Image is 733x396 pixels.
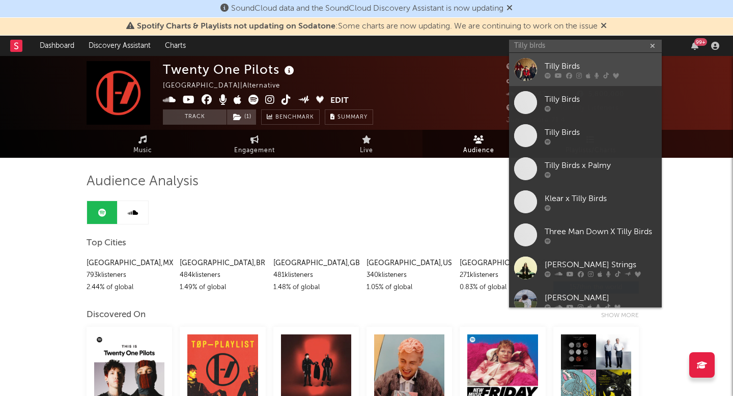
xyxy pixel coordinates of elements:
span: Dismiss [601,22,607,31]
button: (1) [227,109,256,125]
div: 481k listeners [273,269,359,281]
span: ( 1 ) [227,109,257,125]
a: Charts [158,36,193,56]
span: Top Cities [87,237,126,249]
span: 389,347 [506,91,546,98]
div: Tilly Birds x Palmy [545,159,657,172]
a: Tilly Birds x Palmy [509,152,662,185]
a: Engagement [199,130,311,158]
span: Benchmark [275,111,314,124]
a: Benchmark [261,109,320,125]
div: Tilly Birds [545,126,657,138]
div: [PERSON_NAME] Strings [545,259,657,271]
span: Live [360,145,373,157]
span: Spotify Charts & Playlists not updating on Sodatone [137,22,335,31]
span: Dismiss [506,5,513,13]
span: SoundCloud data and the SoundCloud Discovery Assistant is now updating [231,5,503,13]
div: Tilly Birds [545,60,657,72]
div: Discovered On [87,309,146,321]
div: [GEOGRAPHIC_DATA] , CO [460,257,545,269]
a: [PERSON_NAME] Strings [509,251,662,285]
span: 1,700,000 [506,77,553,84]
span: Audience Analysis [87,176,199,188]
div: [GEOGRAPHIC_DATA] , GB [273,257,359,269]
div: 484k listeners [180,269,265,281]
button: Track [163,109,227,125]
button: 99+ [691,42,698,50]
div: Show more [601,309,646,322]
a: Music [87,130,199,158]
div: 271k listeners [460,269,545,281]
a: Live [311,130,422,158]
div: 2.44 % of global [87,281,172,294]
div: [GEOGRAPHIC_DATA] | Alternative [163,80,292,92]
div: Tilly Birds [545,93,657,105]
a: [PERSON_NAME] [509,285,662,318]
div: 0.83 % of global [460,281,545,294]
div: [GEOGRAPHIC_DATA] , MX [87,257,172,269]
a: Dashboard [33,36,81,56]
div: 1.48 % of global [273,281,359,294]
span: Music [133,145,152,157]
button: Summary [325,109,373,125]
a: Tilly Birds [509,119,662,152]
span: Jump Score: 71.4 [506,117,566,124]
div: [GEOGRAPHIC_DATA] , US [366,257,452,269]
input: Search for artists [509,40,662,52]
span: Audience [463,145,494,157]
div: 1.49 % of global [180,281,265,294]
div: 793k listeners [87,269,172,281]
div: 340k listeners [366,269,452,281]
div: [GEOGRAPHIC_DATA] , BR [180,257,265,269]
span: : Some charts are now updating. We are continuing to work on the issue [137,22,598,31]
a: Klear x Tilly Birds [509,185,662,218]
a: Three Man Down X Tilly Birds [509,218,662,251]
button: Edit [330,95,349,107]
a: Audience [422,130,534,158]
a: Discovery Assistant [81,36,158,56]
span: 32,520,860 Monthly Listeners [506,105,619,111]
span: Engagement [234,145,275,157]
div: 1.05 % of global [366,281,452,294]
div: Klear x Tilly Birds [545,192,657,205]
span: Summary [337,115,368,120]
a: Tilly Birds [509,86,662,119]
div: Three Man Down X Tilly Birds [545,225,657,238]
a: Tilly Birds [509,53,662,86]
div: Twenty One Pilots [163,61,297,78]
span: 25,663,029 [506,64,557,70]
div: 99 + [694,38,707,46]
div: [PERSON_NAME] [545,292,657,304]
